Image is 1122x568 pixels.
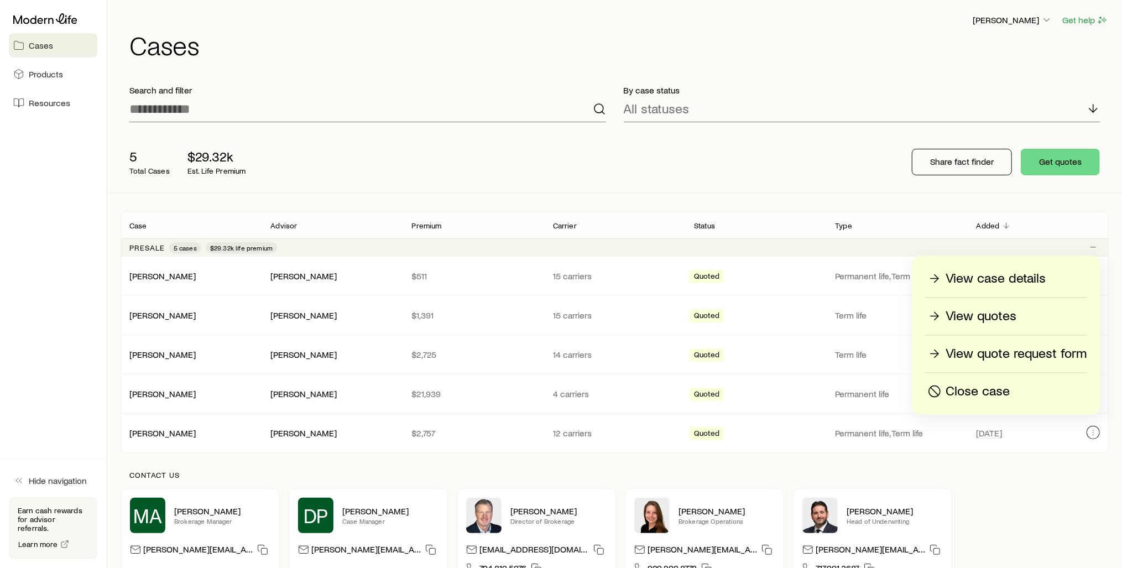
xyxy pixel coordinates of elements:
p: $1,391 [412,310,535,321]
span: Quoted [694,350,719,362]
a: Resources [9,91,97,115]
p: 12 carriers [553,428,676,439]
a: View quotes [925,307,1087,326]
p: Added [977,221,1000,230]
span: Quoted [694,389,719,401]
p: Search and filter [129,85,606,96]
img: Trey Wall [466,498,502,533]
p: Head of Underwriting [847,517,943,525]
a: Cases [9,33,97,58]
p: 14 carriers [553,349,676,360]
p: Brokerage Operations [679,517,775,525]
p: Permanent life [835,388,958,399]
img: Bryan Simmons [802,498,838,533]
p: Est. Life Premium [187,166,246,175]
p: [EMAIL_ADDRESS][DOMAIN_NAME] [479,544,589,559]
p: Total Cases [129,166,170,175]
span: Quoted [694,272,719,283]
p: Brokerage Manager [174,517,270,525]
p: Permanent life, Term life [835,428,958,439]
div: [PERSON_NAME] [270,270,337,282]
p: 4 carriers [553,388,676,399]
p: Close case [946,383,1010,400]
div: Earn cash rewards for advisor referrals.Learn more [9,497,97,559]
p: Case [129,221,147,230]
div: [PERSON_NAME] [129,428,196,439]
div: [PERSON_NAME] [270,310,337,321]
p: [PERSON_NAME][EMAIL_ADDRESS][DOMAIN_NAME] [311,544,421,559]
p: [PERSON_NAME] [973,14,1052,25]
p: 15 carriers [553,310,676,321]
div: [PERSON_NAME] [129,270,196,282]
p: Contact us [129,471,1100,480]
a: View case details [925,269,1087,289]
p: 5 [129,149,170,164]
p: [PERSON_NAME] [510,506,607,517]
p: $21,939 [412,388,535,399]
span: [DATE] [977,428,1003,439]
a: [PERSON_NAME] [129,310,196,320]
p: [PERSON_NAME] [174,506,270,517]
div: [PERSON_NAME] [129,310,196,321]
div: Client cases [121,211,1109,453]
div: [PERSON_NAME] [129,349,196,361]
p: Premium [412,221,442,230]
p: Share fact finder [930,156,994,167]
p: 15 carriers [553,270,676,282]
span: Hide navigation [29,475,87,486]
p: Carrier [553,221,577,230]
p: Term life [835,349,958,360]
p: Presale [129,243,165,252]
h1: Cases [129,32,1109,58]
span: $29.32k life premium [210,243,273,252]
p: Earn cash rewards for advisor referrals. [18,506,88,533]
p: $511 [412,270,535,282]
span: Cases [29,40,53,51]
div: [PERSON_NAME] [270,349,337,361]
p: [PERSON_NAME] [342,506,439,517]
p: [PERSON_NAME] [847,506,943,517]
p: [PERSON_NAME][EMAIL_ADDRESS][PERSON_NAME][DOMAIN_NAME] [143,544,253,559]
a: [PERSON_NAME] [129,270,196,281]
button: Share fact finder [912,149,1012,175]
p: $2,725 [412,349,535,360]
span: Resources [29,97,70,108]
p: Director of Brokerage [510,517,607,525]
span: Quoted [694,311,719,322]
div: [PERSON_NAME] [129,388,196,400]
p: [PERSON_NAME] [679,506,775,517]
p: [PERSON_NAME][EMAIL_ADDRESS][DOMAIN_NAME] [816,544,925,559]
button: Close case [925,382,1087,402]
span: Quoted [694,429,719,440]
div: [PERSON_NAME] [270,428,337,439]
span: DP [304,504,328,527]
p: $2,757 [412,428,535,439]
p: All statuses [624,101,690,116]
button: Get help [1062,14,1109,27]
p: $29.32k [187,149,246,164]
span: 5 cases [174,243,197,252]
p: By case status [624,85,1100,96]
p: Advisor [270,221,297,230]
p: [PERSON_NAME][EMAIL_ADDRESS][DOMAIN_NAME] [648,544,757,559]
p: Status [694,221,715,230]
span: Learn more [18,540,58,548]
a: [PERSON_NAME] [129,428,196,438]
img: Ellen Wall [634,498,670,533]
p: Permanent life, Term life [835,270,958,282]
p: Term life [835,310,958,321]
button: Hide navigation [9,468,97,493]
p: View quotes [946,308,1016,325]
a: Products [9,62,97,86]
span: Products [29,69,63,80]
a: [PERSON_NAME] [129,349,196,359]
p: View case details [946,270,1046,288]
button: [PERSON_NAME] [972,14,1053,27]
p: Type [835,221,852,230]
p: View quote request form [946,345,1087,363]
p: Case Manager [342,517,439,525]
a: Get quotes [1021,149,1100,175]
span: MA [133,504,162,527]
a: View quote request form [925,345,1087,364]
div: [PERSON_NAME] [270,388,337,400]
